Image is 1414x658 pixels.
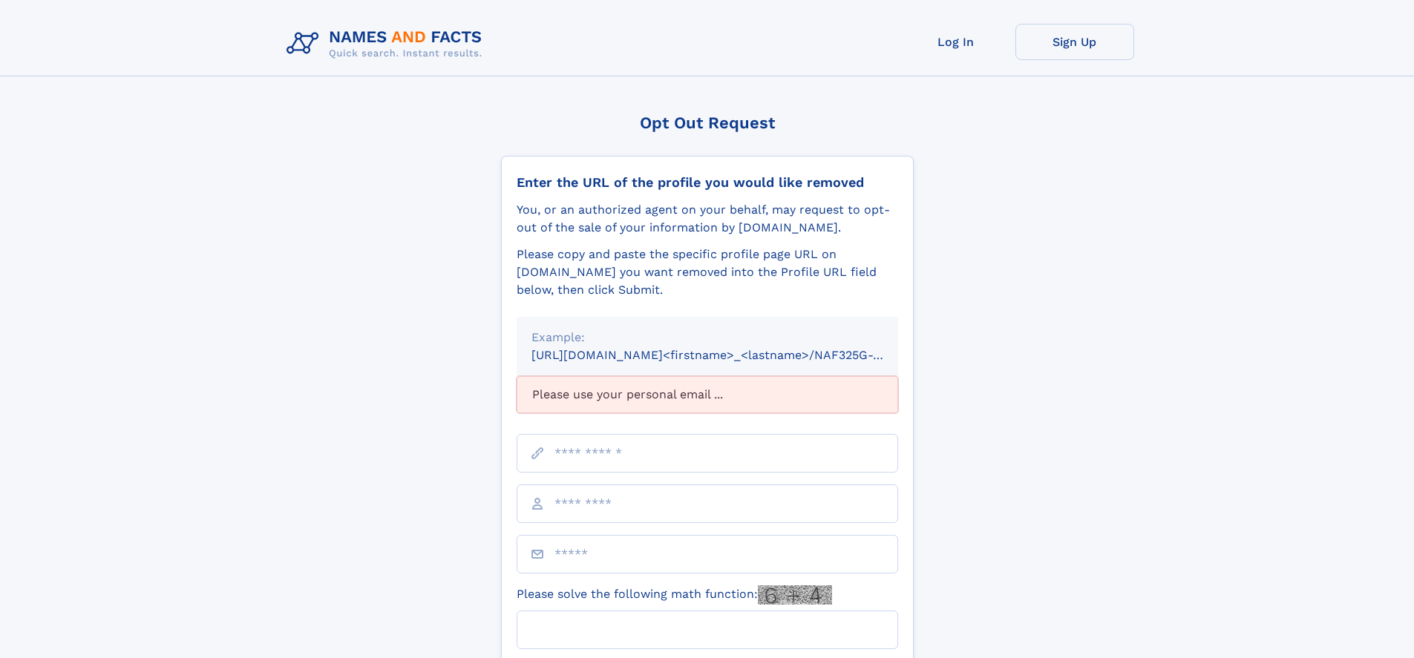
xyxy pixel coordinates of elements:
div: Please copy and paste the specific profile page URL on [DOMAIN_NAME] you want removed into the Pr... [517,246,898,299]
label: Please solve the following math function: [517,585,832,605]
div: You, or an authorized agent on your behalf, may request to opt-out of the sale of your informatio... [517,201,898,237]
div: Enter the URL of the profile you would like removed [517,174,898,191]
div: Opt Out Request [501,113,914,132]
div: Example: [531,329,883,346]
small: [URL][DOMAIN_NAME]<firstname>_<lastname>/NAF325G-xxxxxxxx [531,348,926,362]
div: Please use your personal email ... [517,376,898,413]
img: Logo Names and Facts [281,24,494,64]
a: Log In [897,24,1015,60]
a: Sign Up [1015,24,1134,60]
